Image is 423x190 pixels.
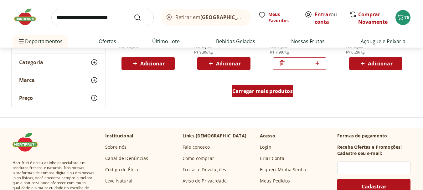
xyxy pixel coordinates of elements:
[337,133,410,139] p: Formas de pagamento
[18,34,63,49] span: Departamentos
[291,38,325,45] a: Nossas Frutas
[12,71,106,89] button: Marca
[315,11,343,26] span: ou
[183,155,214,162] a: Como comprar
[19,77,35,83] span: Marca
[152,38,180,45] a: Último Lote
[183,144,210,150] a: Fale conosco
[194,50,213,55] span: R$ 9,99/Kg
[216,61,240,66] span: Adicionar
[18,34,25,49] button: Menu
[105,144,126,150] a: Sobre nós
[105,155,148,162] a: Canal de Denúncias
[19,59,43,65] span: Categoria
[99,38,116,45] a: Ofertas
[161,9,251,26] button: Retirar em[GEOGRAPHIC_DATA]/[GEOGRAPHIC_DATA]
[216,38,255,45] a: Bebidas Geladas
[200,14,306,21] b: [GEOGRAPHIC_DATA]/[GEOGRAPHIC_DATA]
[183,167,226,173] a: Trocas e Devoluções
[51,9,154,26] input: search
[13,133,44,151] img: Hortifruti
[197,57,250,70] button: Adicionar
[260,144,271,150] a: Login
[268,11,297,24] span: Meus Favoritos
[346,50,365,55] span: R$ 6,29/Kg
[260,155,284,162] a: Criar Conta
[315,11,331,18] a: Entrar
[270,50,289,55] span: R$ 7,99/Kg
[105,167,138,173] a: Código de Ética
[105,178,132,184] a: Leve Natural
[260,167,306,173] a: Esqueci Minha Senha
[134,14,149,21] button: Submit Search
[12,89,106,107] button: Preço
[315,11,349,25] a: Criar conta
[260,133,275,139] p: Acesso
[361,38,405,45] a: Açougue e Peixaria
[232,89,293,94] span: Carregar mais produtos
[140,61,165,66] span: Adicionar
[232,85,293,100] a: Carregar mais produtos
[337,144,402,150] h3: Receba Ofertas e Promoções!
[105,133,133,139] p: Institucional
[260,178,290,184] a: Meus Pedidos
[258,11,297,24] a: Meus Favoritos
[395,10,410,25] button: Carrinho
[404,14,409,20] span: 76
[337,150,382,157] h3: Cadastre seu e-mail:
[368,61,392,66] span: Adicionar
[358,11,388,25] a: Comprar Novamente
[121,57,175,70] button: Adicionar
[183,133,246,139] p: Links [DEMOGRAPHIC_DATA]
[349,57,402,70] button: Adicionar
[183,178,227,184] a: Aviso de Privacidade
[13,8,44,26] img: Hortifruti
[12,54,106,71] button: Categoria
[19,95,33,101] span: Preço
[362,184,386,189] span: Cadastrar
[175,14,245,20] span: Retirar em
